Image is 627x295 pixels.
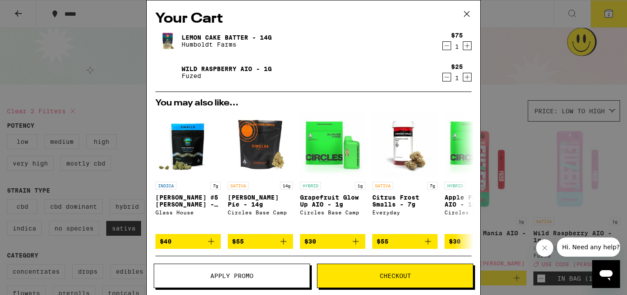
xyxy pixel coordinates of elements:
[300,112,365,234] a: Open page for Grapefruit Glow Up AIO - 1g from Circles Base Camp
[155,112,221,234] a: Open page for Donny Burger #5 Smalls - 7g from Glass House
[451,75,463,81] div: 1
[445,234,510,249] button: Add to bag
[228,182,249,190] p: SATIVA
[182,34,272,41] a: Lemon Cake Batter - 14g
[451,32,463,39] div: $75
[449,238,461,245] span: $30
[155,210,221,215] div: Glass House
[536,239,553,257] iframe: Close message
[155,29,180,53] img: Lemon Cake Batter - 14g
[228,112,293,177] img: Circles Base Camp - Berry Pie - 14g
[300,210,365,215] div: Circles Base Camp
[442,73,451,81] button: Decrement
[355,182,365,190] p: 1g
[380,273,411,279] span: Checkout
[372,210,438,215] div: Everyday
[228,194,293,208] p: [PERSON_NAME] Pie - 14g
[557,237,620,257] iframe: Message from company
[377,238,388,245] span: $55
[228,210,293,215] div: Circles Base Camp
[442,41,451,50] button: Decrement
[592,260,620,288] iframe: Button to launch messaging window
[155,99,472,108] h2: You may also like...
[317,264,473,288] button: Checkout
[155,9,472,29] h2: Your Cart
[228,234,293,249] button: Add to bag
[451,43,463,50] div: 1
[445,194,510,208] p: Apple Fritter AIO - 1g
[300,182,321,190] p: HYBRID
[372,112,438,177] img: Everyday - Citrus Frost Smalls - 7g
[445,182,465,190] p: HYBRID
[445,112,510,177] img: Circles Base Camp - Apple Fritter AIO - 1g
[210,273,253,279] span: Apply Promo
[372,112,438,234] a: Open page for Citrus Frost Smalls - 7g from Everyday
[451,63,463,70] div: $25
[300,194,365,208] p: Grapefruit Glow Up AIO - 1g
[228,112,293,234] a: Open page for Berry Pie - 14g from Circles Base Camp
[155,234,221,249] button: Add to bag
[463,73,472,81] button: Increment
[182,41,272,48] p: Humboldt Farms
[182,65,272,72] a: Wild Raspberry AIO - 1g
[445,210,510,215] div: Circles Base Camp
[372,234,438,249] button: Add to bag
[427,182,438,190] p: 7g
[372,182,393,190] p: SATIVA
[182,72,272,79] p: Fuzed
[280,182,293,190] p: 14g
[154,264,310,288] button: Apply Promo
[300,234,365,249] button: Add to bag
[210,182,221,190] p: 7g
[160,238,172,245] span: $40
[155,60,180,85] img: Wild Raspberry AIO - 1g
[232,238,244,245] span: $55
[155,112,221,177] img: Glass House - Donny Burger #5 Smalls - 7g
[155,194,221,208] p: [PERSON_NAME] #5 [PERSON_NAME] - 7g
[372,194,438,208] p: Citrus Frost Smalls - 7g
[304,238,316,245] span: $30
[300,112,365,177] img: Circles Base Camp - Grapefruit Glow Up AIO - 1g
[445,112,510,234] a: Open page for Apple Fritter AIO - 1g from Circles Base Camp
[463,41,472,50] button: Increment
